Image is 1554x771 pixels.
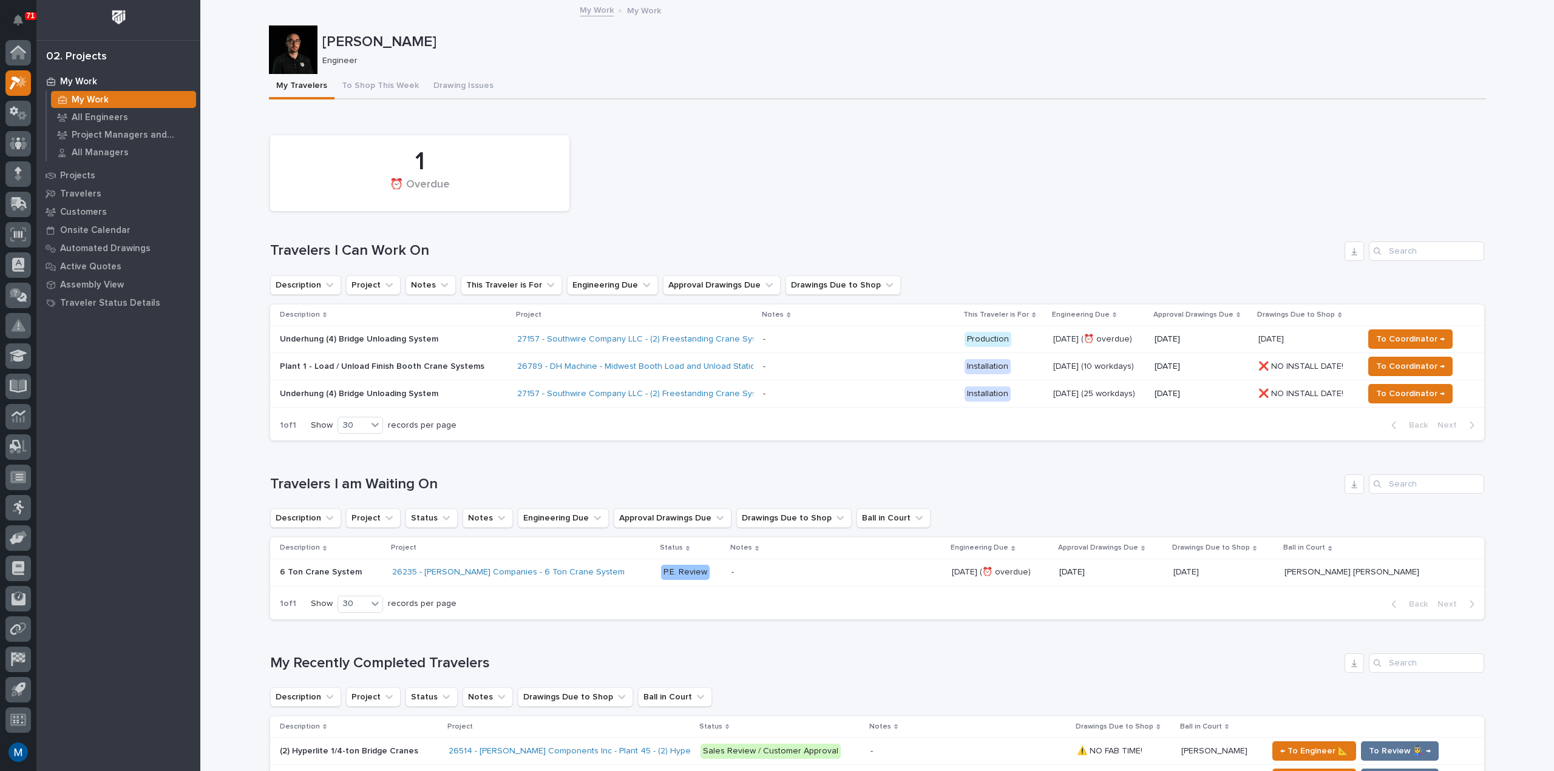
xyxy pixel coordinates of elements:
button: To Shop This Week [334,74,426,99]
p: Engineering Due [951,541,1008,554]
button: Ball in Court [638,687,712,707]
button: ← To Engineer 📐 [1272,741,1356,761]
p: [DATE] [1258,332,1286,345]
a: Project Managers and Engineers [47,126,200,143]
tr: (2) Hyperlite 1/4-ton Bridge Cranes(2) Hyperlite 1/4-ton Bridge Cranes 26514 - [PERSON_NAME] Comp... [270,738,1484,765]
button: Status [405,687,458,707]
div: Installation [965,359,1011,374]
a: 26514 - [PERSON_NAME] Components Inc - Plant 45 - (2) Hyperlite ¼ ton bridge cranes; 24’ x 60’ [449,746,824,756]
div: Sales Review / Customer Approval [701,744,841,759]
tr: 6 Ton Crane System6 Ton Crane System 26235 - [PERSON_NAME] Companies - 6 Ton Crane System P.E. Re... [270,559,1484,586]
button: Approval Drawings Due [614,508,731,528]
button: Description [270,508,341,528]
p: Project Managers and Engineers [72,130,191,141]
div: - [870,746,873,756]
button: users-avatar [5,739,31,765]
button: Status [405,508,458,528]
div: - [763,334,765,345]
a: 27157 - Southwire Company LLC - (2) Freestanding Crane Systems [517,334,775,345]
button: To Coordinator → [1368,329,1453,349]
button: Approval Drawings Due [663,275,781,295]
a: My Work [580,2,614,16]
p: Approval Drawings Due [1058,541,1138,554]
div: ⏰ Overdue [291,178,549,204]
p: [DATE] [1155,334,1249,345]
a: 26789 - DH Machine - Midwest Booth Load and Unload Station [517,362,761,372]
p: Traveler Status Details [60,298,160,309]
p: [DATE] [1059,567,1164,577]
div: Production [965,332,1011,347]
p: Drawings Due to Shop [1172,541,1250,554]
tr: Plant 1 - Load / Unload Finish Booth Crane Systems26789 - DH Machine - Midwest Booth Load and Unl... [270,353,1484,380]
button: Engineering Due [567,275,658,295]
a: My Work [47,91,200,108]
p: records per page [388,420,456,431]
button: Back [1382,420,1433,431]
p: Description [280,720,320,733]
p: 71 [27,12,35,20]
a: Onsite Calendar [36,221,200,239]
span: Next [1437,420,1464,431]
input: Search [1369,241,1484,261]
button: Engineering Due [518,508,609,528]
a: Traveler Status Details [36,294,200,312]
p: Approval Drawings Due [1153,308,1233,322]
button: Notifications [5,7,31,33]
a: All Managers [47,144,200,161]
button: To Coordinator → [1368,384,1453,403]
button: Project [346,508,401,528]
button: To Review 👨‍🏭 → [1361,741,1439,761]
a: Assembly View [36,275,200,294]
button: Drawings Due to Shop [518,687,633,707]
p: Notes [762,308,784,322]
p: Ball in Court [1180,720,1222,733]
div: - [763,362,765,372]
button: My Travelers [269,74,334,99]
button: Drawings Due to Shop [785,275,901,295]
p: Notes [730,541,752,554]
button: To Coordinator → [1368,357,1453,376]
p: Drawings Due to Shop [1076,720,1153,733]
p: Underhung (4) Bridge Unloading System [280,389,492,399]
p: Show [311,420,333,431]
span: ← To Engineer 📐 [1280,744,1348,758]
p: All Managers [72,147,129,158]
a: Active Quotes [36,257,200,275]
p: Engineer [322,56,1476,66]
p: Project [447,720,473,733]
div: Installation [965,386,1011,402]
p: My Work [72,95,109,106]
h1: Travelers I Can Work On [270,242,1340,260]
p: [PERSON_NAME] [322,33,1481,51]
button: Project [346,687,401,707]
p: Underhung (4) Bridge Unloading System [280,334,492,345]
span: To Coordinator → [1376,359,1445,374]
a: 26235 - [PERSON_NAME] Companies - 6 Ton Crane System [392,567,625,577]
p: Drawings Due to Shop [1257,308,1335,322]
p: Plant 1 - Load / Unload Finish Booth Crane Systems [280,362,492,372]
img: Workspace Logo [107,6,130,29]
p: Assembly View [60,280,124,291]
tr: Underhung (4) Bridge Unloading System27157 - Southwire Company LLC - (2) Freestanding Crane Syste... [270,326,1484,353]
span: Back [1402,599,1428,610]
p: Description [280,308,320,322]
p: Engineering Due [1052,308,1110,322]
input: Search [1369,653,1484,673]
p: [DATE] [1155,362,1249,372]
a: All Engineers [47,109,200,126]
p: [DATE] [1155,389,1249,399]
p: [PERSON_NAME] [PERSON_NAME] [1284,565,1422,577]
p: ❌ NO INSTALL DATE! [1258,359,1346,372]
div: 30 [338,598,367,610]
p: (2) Hyperlite 1/4-ton Bridge Cranes [280,744,421,756]
h1: Travelers I am Waiting On [270,476,1340,493]
a: Customers [36,203,200,221]
span: To Review 👨‍🏭 → [1369,744,1431,758]
p: All Engineers [72,112,128,123]
div: P.E. Review [661,565,710,580]
p: Project [516,308,541,322]
a: Projects [36,166,200,184]
span: To Coordinator → [1376,386,1445,401]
